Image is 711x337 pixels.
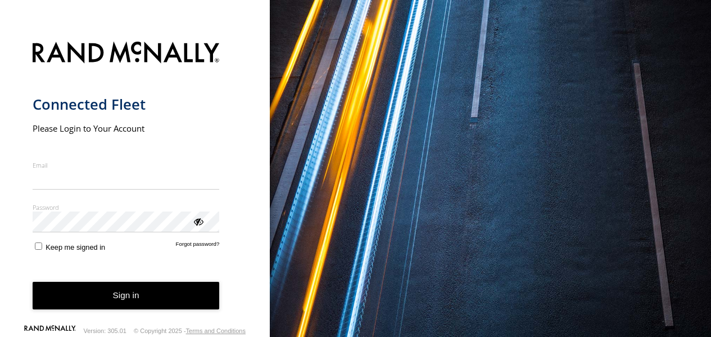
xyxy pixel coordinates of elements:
a: Forgot password? [176,241,220,251]
img: Rand McNally [33,39,220,68]
label: Password [33,203,220,212]
a: Visit our Website [24,325,76,336]
div: Version: 305.01 [84,327,126,334]
h1: Connected Fleet [33,95,220,114]
input: Keep me signed in [35,242,42,250]
label: Email [33,161,220,169]
div: ViewPassword [192,215,203,227]
span: Keep me signed in [46,243,105,251]
a: Terms and Conditions [186,327,246,334]
div: © Copyright 2025 - [134,327,246,334]
h2: Please Login to Your Account [33,123,220,134]
form: main [33,35,238,327]
button: Sign in [33,282,220,309]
